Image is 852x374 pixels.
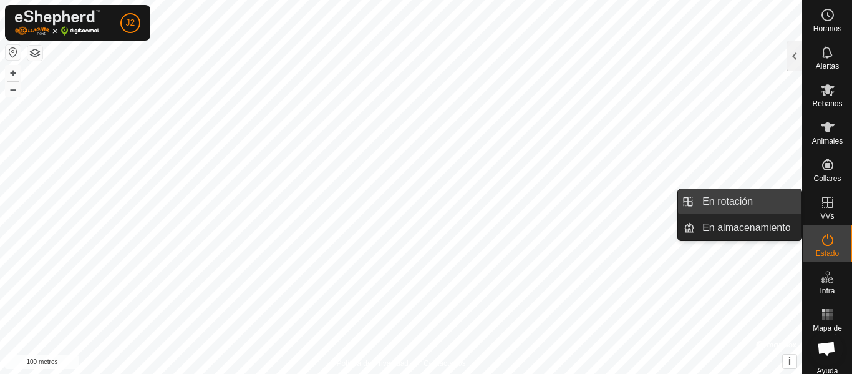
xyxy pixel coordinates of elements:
[6,66,21,81] button: +
[788,356,791,367] font: i
[816,249,839,258] font: Estado
[702,196,753,207] font: En rotación
[678,215,801,240] li: En almacenamiento
[813,24,841,33] font: Horarios
[424,359,465,368] font: Contáctanos
[810,332,843,365] a: Obre el xat
[695,189,801,214] a: En rotación
[813,174,841,183] font: Collares
[812,99,842,108] font: Rebaños
[783,355,796,368] button: i
[126,17,135,27] font: J2
[813,324,842,340] font: Mapa de calor
[820,287,835,295] font: Infra
[816,62,839,71] font: Alertas
[27,46,42,61] button: Capas del Mapa
[6,82,21,97] button: –
[812,137,843,145] font: Animales
[10,82,16,96] font: –
[337,358,409,369] a: Política de Privacidad
[820,212,834,220] font: VVs
[702,222,790,233] font: En almacenamiento
[695,215,801,240] a: En almacenamiento
[15,10,100,36] img: Logotipo de Gallagher
[337,359,409,368] font: Política de Privacidad
[424,358,465,369] a: Contáctanos
[10,66,17,79] font: +
[678,189,801,214] li: En rotación
[6,45,21,60] button: Restablecer mapa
